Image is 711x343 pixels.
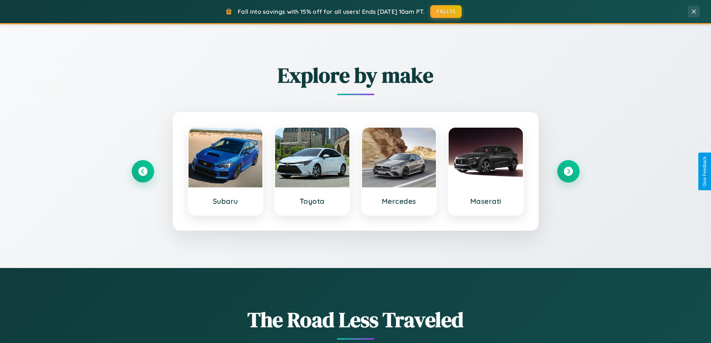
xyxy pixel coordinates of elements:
[132,305,580,334] h1: The Road Less Traveled
[283,197,342,206] h3: Toyota
[430,5,462,18] button: FALL15
[369,197,429,206] h3: Mercedes
[238,8,425,15] span: Fall into savings with 15% off for all users! Ends [DATE] 10am PT.
[702,156,707,187] div: Give Feedback
[132,61,580,90] h2: Explore by make
[456,197,515,206] h3: Maserati
[196,197,255,206] h3: Subaru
